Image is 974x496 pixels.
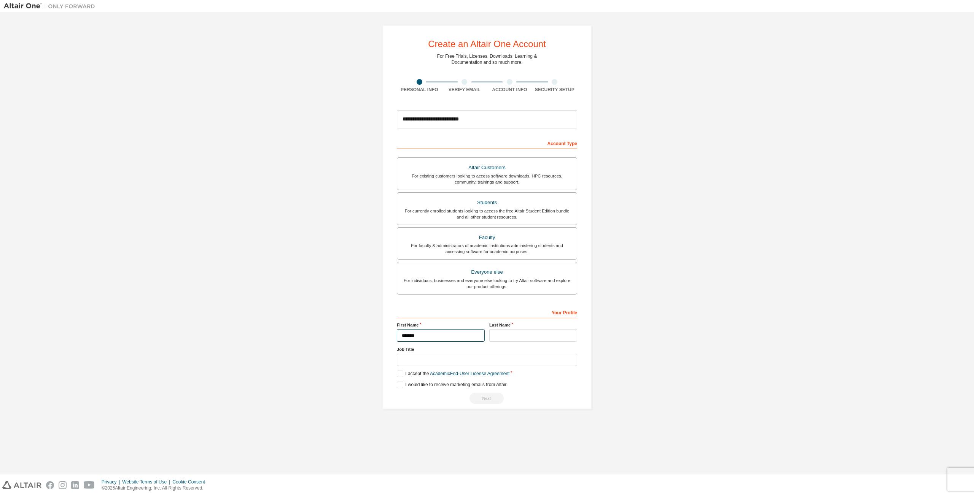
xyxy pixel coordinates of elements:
div: Read and acccept EULA to continue [397,393,577,404]
div: Account Info [487,87,532,93]
img: linkedin.svg [71,481,79,489]
img: Altair One [4,2,99,10]
p: © 2025 Altair Engineering, Inc. All Rights Reserved. [102,485,210,491]
div: Everyone else [402,267,572,277]
div: For currently enrolled students looking to access the free Altair Student Edition bundle and all ... [402,208,572,220]
label: I accept the [397,371,509,377]
div: Students [402,197,572,208]
div: Account Type [397,137,577,149]
div: For Free Trials, Licenses, Downloads, Learning & Documentation and so much more. [437,53,537,65]
div: Your Profile [397,306,577,318]
img: instagram.svg [59,481,67,489]
a: Academic End-User License Agreement [430,371,509,376]
img: facebook.svg [46,481,54,489]
div: Faculty [402,232,572,243]
div: For individuals, businesses and everyone else looking to try Altair software and explore our prod... [402,277,572,290]
label: I would like to receive marketing emails from Altair [397,382,506,388]
div: For faculty & administrators of academic institutions administering students and accessing softwa... [402,242,572,255]
div: Personal Info [397,87,442,93]
div: For existing customers looking to access software downloads, HPC resources, community, trainings ... [402,173,572,185]
div: Cookie Consent [172,479,209,485]
div: Create an Altair One Account [428,40,546,49]
div: Privacy [102,479,122,485]
label: First Name [397,322,485,328]
div: Security Setup [532,87,578,93]
img: youtube.svg [84,481,95,489]
div: Verify Email [442,87,487,93]
div: Altair Customers [402,162,572,173]
div: Website Terms of Use [122,479,172,485]
label: Job Title [397,346,577,352]
img: altair_logo.svg [2,481,41,489]
label: Last Name [489,322,577,328]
